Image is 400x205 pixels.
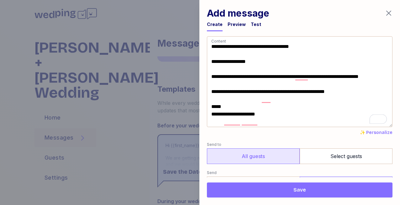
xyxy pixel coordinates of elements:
textarea: To enrich screen reader interactions, please activate Accessibility in Grammarly extension settings [207,36,392,127]
div: Preview [228,21,246,28]
button: Save [207,182,392,197]
div: Test [251,21,261,28]
label: Send [207,169,392,177]
label: Send to [207,141,392,148]
button: ✨ Personalize [360,130,392,136]
div: Create [207,21,223,28]
label: Later [300,177,392,192]
h1: Add message [207,8,269,19]
label: Select guests [300,148,392,164]
label: All guests [207,148,300,164]
span: Save [293,186,306,194]
label: Now [207,177,300,192]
